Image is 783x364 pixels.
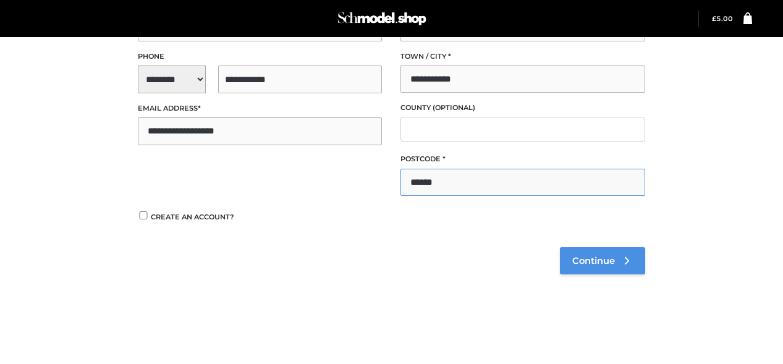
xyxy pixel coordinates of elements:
[400,51,645,62] label: Town / City
[336,6,428,31] img: Schmodel Admin 964
[138,211,149,219] input: Create an account?
[433,103,475,112] span: (optional)
[400,153,645,165] label: Postcode
[712,15,733,23] bdi: 5.00
[138,51,383,62] label: Phone
[572,255,615,266] span: Continue
[151,213,234,221] span: Create an account?
[560,247,645,274] a: Continue
[712,15,716,23] span: £
[712,15,733,23] a: £5.00
[400,102,645,114] label: County
[138,103,383,114] label: Email address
